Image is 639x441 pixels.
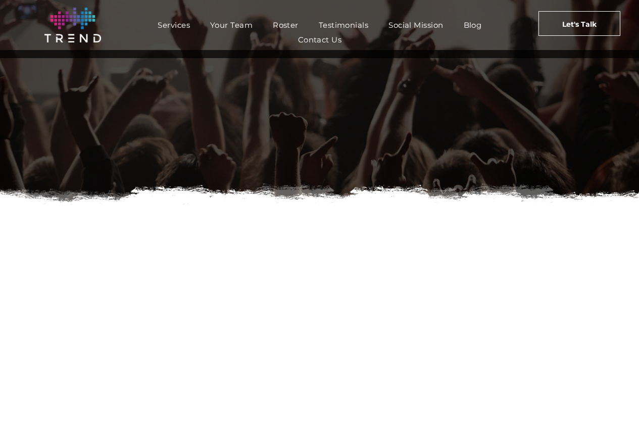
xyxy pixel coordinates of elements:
[454,18,492,32] a: Blog
[562,12,597,37] span: Let's Talk
[148,18,200,32] a: Services
[378,18,453,32] a: Social Mission
[538,11,620,36] a: Let's Talk
[44,8,101,42] img: logo
[263,18,309,32] a: Roster
[288,32,352,47] a: Contact Us
[309,18,378,32] a: Testimonials
[200,18,263,32] a: Your Team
